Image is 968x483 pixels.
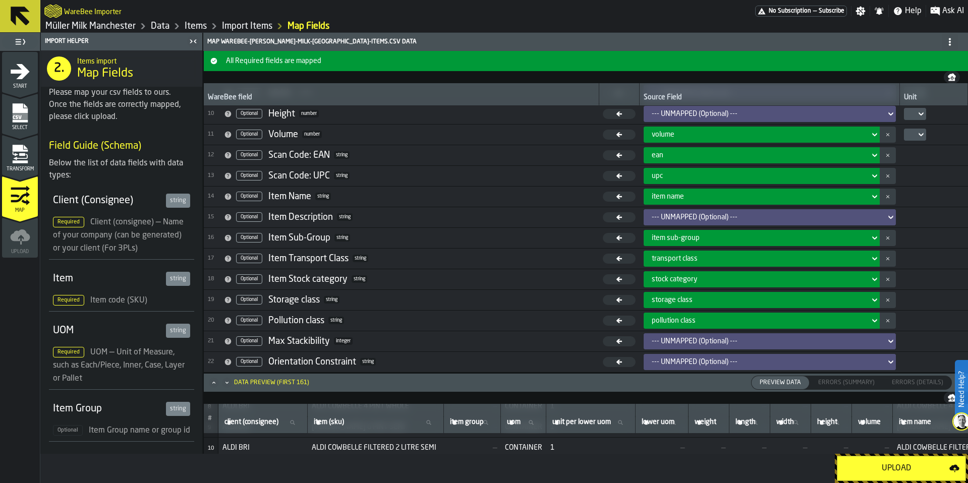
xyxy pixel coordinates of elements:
[208,358,220,365] span: 22
[926,5,968,17] label: button-toggle-Ask AI
[53,295,84,306] span: Required
[222,444,304,452] span: ALDI BRI
[652,255,866,263] div: DropdownMenuValue-transport class
[208,93,595,103] div: WareBee field
[2,166,38,172] span: Transform
[268,129,298,140] div: Volume
[268,212,333,223] div: Item Description
[644,209,896,225] div: DropdownMenuValue-
[652,151,866,159] div: DropdownMenuValue-ean
[880,251,896,267] button: button-
[268,356,356,368] div: Orientation Constraint
[49,157,194,182] div: Below the list of data fields with data types:
[90,296,147,305] span: Item code (SKU)
[644,147,880,163] div: DropdownMenuValue-ean
[236,192,262,201] span: Optional
[733,444,766,452] span: —
[2,52,38,92] li: menu Start
[208,338,220,344] span: 21
[889,5,926,17] label: button-toggle-Help
[208,214,220,220] span: 15
[507,418,521,426] span: label
[268,150,330,161] div: Scan Code: EAN
[2,135,38,175] li: menu Transform
[769,8,811,15] span: No Subscription
[208,193,220,200] span: 14
[236,130,262,139] span: Optional
[236,233,262,243] span: Optional
[880,147,896,163] button: button-
[268,315,324,326] div: Pollution class
[755,6,847,17] div: Menu Subscription
[552,418,611,426] span: label
[328,317,344,324] span: string
[204,51,968,71] button: button-
[236,254,262,263] span: Optional
[268,294,320,306] div: Storage class
[856,444,889,452] span: —
[151,21,169,32] a: link-to-/wh/i/b09612b5-e9f1-4a3a-b0a4-784729d61419/data
[652,172,866,180] div: DropdownMenuValue-upc
[334,234,350,241] span: string
[883,376,952,390] label: button-switch-multi-Errors (Details)
[185,21,207,32] a: link-to-/wh/i/b09612b5-e9f1-4a3a-b0a4-784729d61419/data/items/
[837,456,966,481] button: button-Upload
[334,172,350,179] span: string
[652,296,866,304] div: DropdownMenuValue-storage class
[53,454,162,468] div: Lowest UOM
[505,416,542,429] input: label
[880,313,896,329] button: button-
[813,8,817,15] span: —
[884,376,951,389] div: thumb
[208,378,220,388] button: Maximize
[652,358,882,366] div: DropdownMenuValue-
[302,131,322,138] span: number
[880,127,896,143] button: button-
[652,337,882,345] div: DropdownMenuValue-
[314,418,344,426] span: label
[222,416,303,429] input: label
[642,418,674,426] span: label
[2,208,38,213] span: Map
[944,71,960,83] button: button-
[208,234,220,241] span: 16
[53,272,162,286] div: Item
[652,131,674,139] span: volume
[752,376,809,389] div: thumb
[652,172,663,180] span: upc
[640,444,685,452] span: —
[644,333,896,349] div: DropdownMenuValue-
[880,168,896,184] button: button-
[652,213,882,221] div: DropdownMenuValue-
[236,109,262,118] span: Optional
[810,376,883,389] div: thumb
[49,99,194,123] div: Once the fields are correctly mapped, please click upload.
[234,379,309,386] div: Data Preview (first 161)
[41,33,202,50] header: Import Helper
[45,21,136,32] a: link-to-/wh/i/b09612b5-e9f1-4a3a-b0a4-784729d61419
[208,255,220,262] span: 17
[644,313,880,329] div: DropdownMenuValue-pollution class
[312,416,439,429] input: label
[856,416,888,429] input: label
[652,193,684,201] span: item name
[448,444,497,452] span: —
[208,276,220,282] span: 18
[644,189,880,205] div: DropdownMenuValue-item name
[899,418,931,426] span: label
[166,194,190,208] div: string
[815,444,848,452] span: —
[944,392,960,404] button: button-
[268,108,295,119] div: Height
[776,418,794,426] span: label
[53,402,162,416] div: Item Group
[268,253,349,264] div: Item Transport Class
[810,376,883,390] label: button-switch-multi-Errors (Summary)
[47,56,71,81] div: 2.
[205,34,966,50] div: Map WareBee-[PERSON_NAME]-Milk-[GEOGRAPHIC_DATA]-items.csv data
[751,376,810,390] label: button-switch-multi-Preview Data
[44,2,62,20] a: logo-header
[652,275,866,283] div: DropdownMenuValue-stock category
[644,271,880,287] div: DropdownMenuValue-stock category
[236,171,262,180] span: Optional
